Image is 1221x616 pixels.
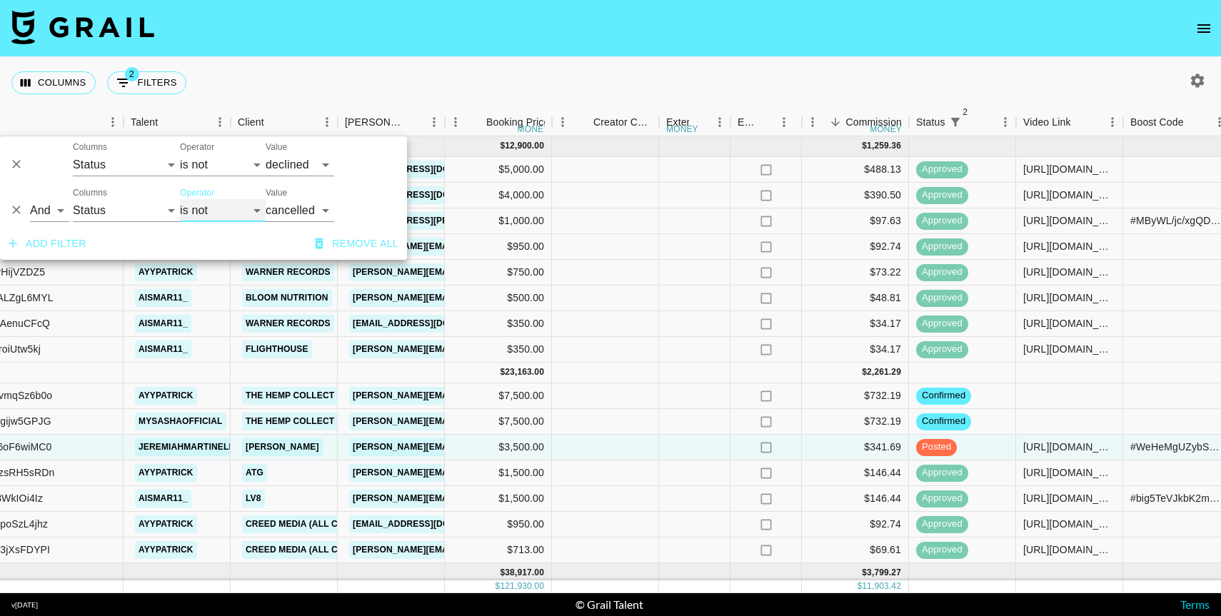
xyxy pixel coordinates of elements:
[1180,597,1210,611] a: Terms
[870,125,902,133] div: money
[1023,517,1115,531] div: https://www.tiktok.com/@ayypatrick/photo/7516402679258664222
[1190,14,1218,43] button: open drawer
[916,517,968,531] span: approved
[445,311,552,337] div: $350.00
[500,140,505,152] div: $
[309,231,404,257] button: Remove all
[180,141,214,153] label: Operator
[125,67,139,81] span: 2
[758,112,778,132] button: Sort
[403,112,423,132] button: Sort
[1023,542,1115,557] div: https://www.instagram.com/reel/DK5Vs40hQp2/?igsh=MTFjdm1jNm95cTlpdA==
[857,580,862,592] div: $
[266,141,287,153] label: Value
[135,490,191,508] a: aismar11_
[349,263,655,281] a: [PERSON_NAME][EMAIL_ADDRESS][PERSON_NAME][DOMAIN_NAME]
[802,183,909,208] div: $390.50
[802,311,909,337] div: $34.17
[802,512,909,537] div: $92.74
[73,187,107,199] label: Columns
[1023,213,1115,228] div: https://www.tiktok.com/@aismar11_/video/7509822356018203935
[1023,291,1115,305] div: https://www.tiktok.com/@aismar11_/video/7520014153164033311?lang=en
[862,140,867,152] div: $
[867,366,901,378] div: 2,261.29
[266,187,287,199] label: Value
[445,537,552,563] div: $713.00
[802,111,823,133] button: Menu
[730,108,802,136] div: Expenses: Remove Commission?
[11,600,38,610] div: v [DATE]
[445,486,552,512] div: $1,500.00
[500,366,505,378] div: $
[1023,491,1115,505] div: https://www.tiktok.com/@aismar11_/video/7528223489602358559
[349,438,655,456] a: [PERSON_NAME][EMAIL_ADDRESS][PERSON_NAME][DOMAIN_NAME]
[349,387,582,405] a: [PERSON_NAME][EMAIL_ADDRESS][DOMAIN_NAME]
[802,460,909,486] div: $146.44
[573,112,593,132] button: Sort
[242,289,332,307] a: Bloom Nutrition
[349,541,582,559] a: [PERSON_NAME][EMAIL_ADDRESS][DOMAIN_NAME]
[1071,112,1091,132] button: Sort
[773,111,795,133] button: Menu
[445,183,552,208] div: $4,000.00
[349,186,509,204] a: [EMAIL_ADDRESS][DOMAIN_NAME]
[1023,239,1115,253] div: https://www.tiktok.com/@ayypatrick/video/7508802788973972767
[349,340,582,358] a: [PERSON_NAME][EMAIL_ADDRESS][DOMAIN_NAME]
[916,108,945,136] div: Status
[445,383,552,409] div: $7,500.00
[349,464,582,482] a: [PERSON_NAME][EMAIL_ADDRESS][DOMAIN_NAME]
[135,387,197,405] a: ayypatrick
[445,460,552,486] div: $1,500.00
[445,286,552,311] div: $500.00
[158,112,178,132] button: Sort
[916,188,968,202] span: approved
[349,161,509,178] a: [EMAIL_ADDRESS][DOMAIN_NAME]
[845,108,902,136] div: Commission
[242,490,265,508] a: LV8
[102,111,124,133] button: Menu
[958,105,973,119] span: 2
[135,289,191,307] a: aismar11_
[916,492,968,505] span: approved
[242,315,334,333] a: Warner Records
[135,315,191,333] a: aismar11_
[802,435,909,460] div: $341.69
[445,512,552,537] div: $950.00
[338,108,445,136] div: Booker
[802,486,909,512] div: $146.44
[802,409,909,435] div: $732.19
[1023,465,1115,480] div: https://www.tiktok.com/@ayypatrick/video/7513260913302981919
[209,111,231,133] button: Menu
[124,108,231,136] div: Talent
[264,112,284,132] button: Sort
[180,187,214,199] label: Operator
[135,515,197,533] a: ayypatrick
[552,111,573,133] button: Menu
[916,466,968,480] span: approved
[1184,112,1204,132] button: Sort
[802,537,909,563] div: $69.61
[349,413,582,430] a: [PERSON_NAME][EMAIL_ADDRESS][DOMAIN_NAME]
[445,234,552,260] div: $950.00
[1023,162,1115,176] div: https://www.instagram.com/stories/mysashaofficial/3632448334331304762?utm_source=ig_story_item_sh...
[11,10,154,44] img: Grail Talent
[445,435,552,460] div: $3,500.00
[552,108,659,136] div: Creator Commmission Override
[107,71,186,94] button: Show filters
[445,208,552,234] div: $1,000.00
[349,490,582,508] a: [PERSON_NAME][EMAIL_ADDRESS][DOMAIN_NAME]
[135,464,197,482] a: ayypatrick
[242,541,391,559] a: Creed Media (All Campaigns)
[1023,108,1071,136] div: Video Link
[349,315,509,333] a: [EMAIL_ADDRESS][DOMAIN_NAME]
[995,111,1016,133] button: Menu
[916,543,968,557] span: approved
[945,112,965,132] div: 2 active filters
[1023,440,1115,454] div: https://www.tiktok.com/@jeremiahmartinelli/video/7537768228735569207
[945,112,965,132] button: Show filters
[423,111,445,133] button: Menu
[916,214,968,228] span: approved
[349,515,509,533] a: [EMAIL_ADDRESS][DOMAIN_NAME]
[496,580,501,592] div: $
[242,515,391,533] a: Creed Media (All Campaigns)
